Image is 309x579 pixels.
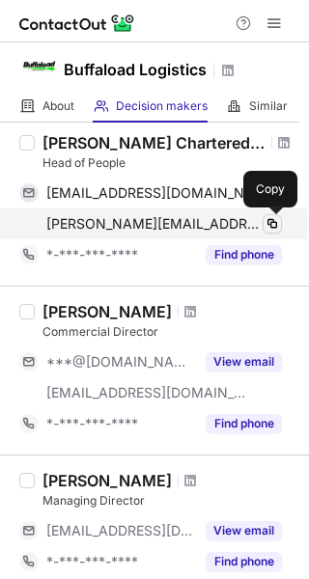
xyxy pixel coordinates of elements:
div: [PERSON_NAME] Chartered Mcipd [42,133,266,152]
img: ContactOut v5.3.10 [19,12,135,35]
button: Reveal Button [206,552,282,571]
span: [EMAIL_ADDRESS][DOMAIN_NAME] [46,384,247,401]
div: [PERSON_NAME] [42,471,172,490]
span: Decision makers [116,98,208,114]
span: [EMAIL_ADDRESS][DOMAIN_NAME] [46,184,267,202]
span: About [42,98,74,114]
h1: Buffaload Logistics [64,58,207,81]
div: Head of People [42,154,297,172]
button: Reveal Button [206,352,282,372]
div: Managing Director [42,492,297,510]
img: 9eec24883449ca43716ec455c4764790 [19,47,58,86]
span: ***@[DOMAIN_NAME] [46,353,194,371]
button: Reveal Button [206,245,282,264]
span: Similar [249,98,288,114]
button: Reveal Button [206,414,282,433]
span: [EMAIL_ADDRESS][DOMAIN_NAME] [46,522,194,539]
div: Commercial Director [42,323,297,341]
button: Reveal Button [206,521,282,540]
span: [PERSON_NAME][EMAIL_ADDRESS][DOMAIN_NAME] [46,215,261,233]
div: [PERSON_NAME] [42,302,172,321]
